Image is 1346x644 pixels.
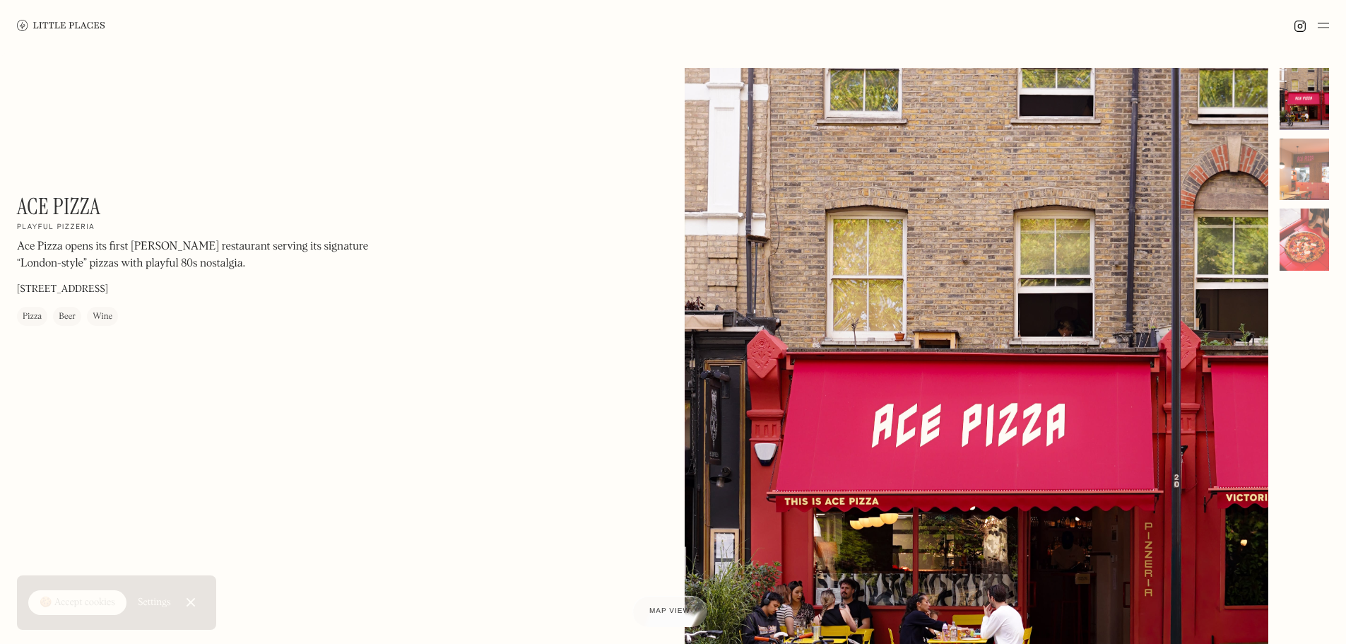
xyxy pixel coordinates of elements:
[138,597,171,607] div: Settings
[40,596,115,610] div: 🍪 Accept cookies
[59,310,76,324] div: Beer
[93,310,112,324] div: Wine
[649,607,690,615] span: Map view
[17,223,95,233] h2: Playful pizzeria
[177,588,205,616] a: Close Cookie Popup
[632,596,707,627] a: Map view
[17,283,108,298] p: [STREET_ADDRESS]
[17,193,100,220] h1: Ace Pizza
[190,602,191,603] div: Close Cookie Popup
[23,310,42,324] div: Pizza
[138,587,171,619] a: Settings
[17,239,399,273] p: Ace Pizza opens its first [PERSON_NAME] restaurant serving its signature “London-style” pizzas wi...
[28,590,126,616] a: 🍪 Accept cookies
